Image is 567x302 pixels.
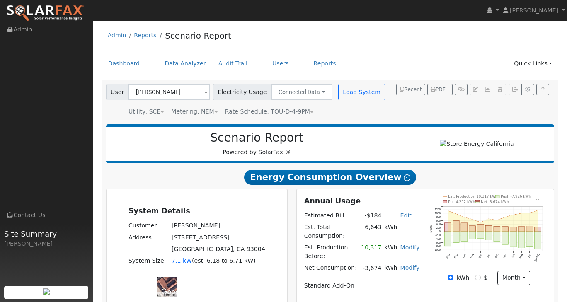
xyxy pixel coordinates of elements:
input: Select a User [128,84,210,100]
rect: onclick="" [510,227,517,232]
a: Audit Trail [212,56,254,71]
rect: onclick="" [445,232,451,246]
span: [PERSON_NAME] [510,7,558,14]
rect: onclick="" [461,223,468,232]
td: 6,643 [360,221,383,242]
a: Quick Links [508,56,558,71]
button: Multi-Series Graph [481,84,494,95]
img: retrieve [43,288,50,295]
text: 1000 [435,212,441,215]
a: Terms (opens in new tab) [163,292,175,297]
button: PDF [427,84,453,95]
text: Net -3,674 kWh [481,200,509,204]
text: Apr [511,253,516,258]
rect: onclick="" [518,232,525,248]
div: Utility: SCE [128,107,164,116]
u: System Details [128,207,190,215]
span: 7.1 kW [172,257,192,264]
circle: onclick="" [488,218,489,220]
rect: onclick="" [535,227,541,232]
a: Users [266,56,295,71]
text: Sep [453,253,458,259]
span: est. 6.18 to 6.71 kW [194,257,253,264]
i: Show Help [404,174,410,181]
input: kWh [448,275,453,280]
td: -$184 [360,210,383,221]
td: Standard Add-On [303,280,421,292]
circle: onclick="" [464,217,465,218]
rect: onclick="" [453,221,459,232]
label: kWh [456,273,469,282]
img: Google [159,287,187,297]
button: Edit User [470,84,481,95]
rect: onclick="" [502,227,509,232]
rect: onclick="" [477,225,484,232]
text: 0 [439,230,441,233]
circle: onclick="" [521,213,522,214]
a: Admin [108,32,126,39]
button: month [497,271,530,285]
a: Modify [400,244,420,251]
circle: onclick="" [504,217,506,218]
button: Generate Report Link [455,84,468,95]
td: System Size: [127,255,170,266]
circle: onclick="" [456,213,457,215]
button: Login As [494,84,506,95]
td: Customer: [127,220,170,232]
rect: onclick="" [477,232,484,238]
a: Reports [308,56,342,71]
a: Edit [400,212,412,219]
span: ) [253,257,256,264]
rect: onclick="" [494,227,500,232]
button: Recent [396,84,425,95]
circle: onclick="" [529,213,531,214]
rect: onclick="" [469,232,476,239]
a: Open this area in Google Maps (opens a new window) [159,287,187,297]
text: Oct [462,253,466,258]
td: Est. Total Consumption: [303,221,360,242]
input: $ [475,275,481,280]
text: Jun [527,253,532,259]
button: Export Interval Data [509,84,521,95]
text: Pull 4,252 kWh [448,200,475,204]
text: Nov [470,253,474,259]
label: $ [484,273,487,282]
circle: onclick="" [472,219,473,220]
text: Push -7,926 kWh [501,194,531,198]
img: Store Energy California [440,140,514,148]
text:  [535,196,539,200]
td: [STREET_ADDRESS] [170,232,267,243]
a: Help Link [536,84,549,95]
text: 800 [436,215,441,218]
td: 10,317 [360,242,383,262]
text: 400 [436,223,441,226]
div: [PERSON_NAME] [4,239,89,248]
text: -800 [435,245,441,248]
text: [DATE] [534,253,540,262]
span: Site Summary [4,228,89,239]
a: Dashboard [102,56,146,71]
td: kWh [383,242,399,262]
span: User [106,84,129,100]
circle: onclick="" [538,210,539,211]
rect: onclick="" [526,226,533,232]
a: Scenario Report [165,31,231,41]
rect: onclick="" [461,232,468,241]
text: Feb [494,253,499,259]
a: Reports [134,32,156,39]
text: -600 [435,241,441,244]
rect: onclick="" [518,227,525,232]
td: Address: [127,232,170,243]
rect: onclick="" [502,232,509,244]
circle: onclick="" [497,220,498,221]
text: kWh [429,225,433,233]
rect: onclick="" [485,232,492,240]
rect: onclick="" [526,232,533,246]
a: Modify [400,264,420,271]
rect: onclick="" [494,232,500,242]
td: kWh [383,262,399,274]
td: System Size [170,255,267,266]
button: Connected Data [271,84,332,100]
rect: onclick="" [453,232,459,243]
text: Mar [503,253,507,259]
